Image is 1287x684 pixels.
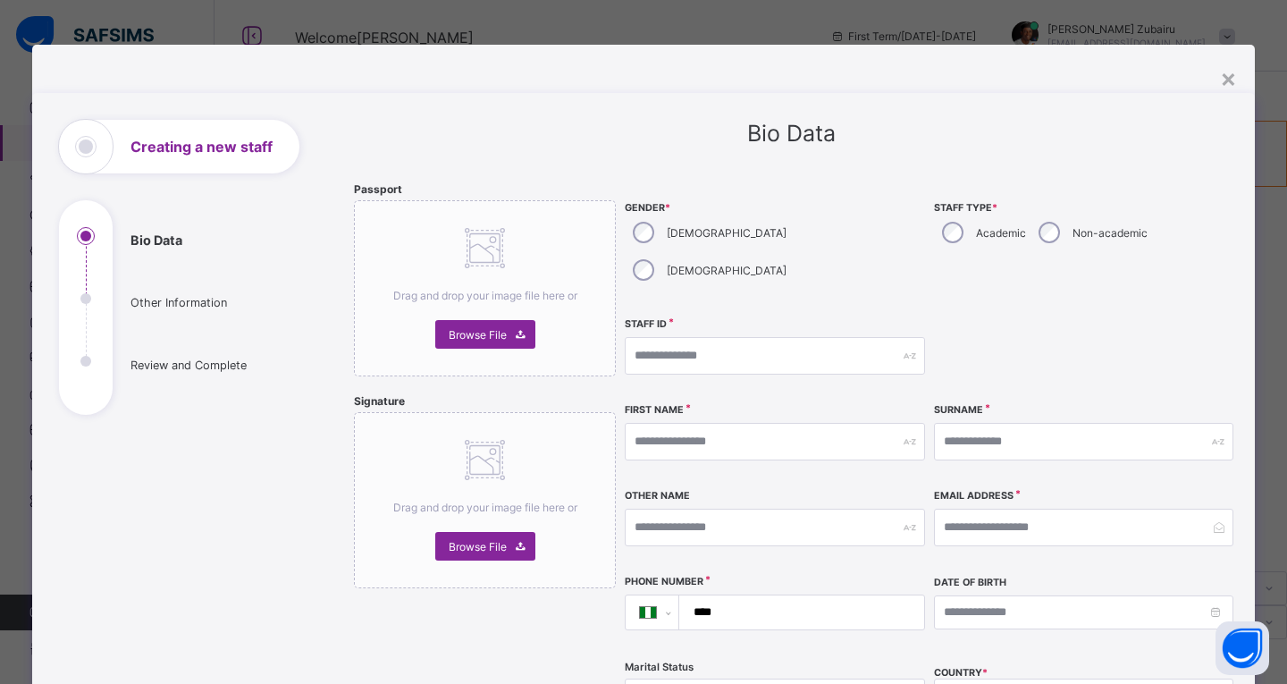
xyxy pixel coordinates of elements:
span: Bio Data [747,120,836,147]
label: [DEMOGRAPHIC_DATA] [667,226,786,240]
span: Drag and drop your image file here or [393,289,577,302]
label: Email Address [934,490,1014,502]
span: Staff Type [934,202,1233,214]
span: Browse File [449,328,507,342]
span: Marital Status [625,661,694,673]
label: Academic [976,226,1026,240]
label: First Name [625,404,684,416]
label: Staff ID [625,318,667,330]
span: COUNTRY [934,667,988,679]
label: [DEMOGRAPHIC_DATA] [667,264,786,277]
span: Drag and drop your image file here or [393,501,577,514]
button: Open asap [1215,621,1269,675]
span: Passport [354,182,402,196]
span: Gender [625,202,924,214]
label: Phone Number [625,576,703,587]
h1: Creating a new staff [130,139,273,154]
span: Browse File [449,540,507,553]
label: Surname [934,404,983,416]
span: Signature [354,394,405,408]
label: Date of Birth [934,577,1006,588]
label: Non-academic [1072,226,1148,240]
label: Other Name [625,490,690,502]
div: Drag and drop your image file here orBrowse File [354,200,616,376]
div: Drag and drop your image file here orBrowse File [354,412,616,588]
div: × [1220,63,1237,93]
